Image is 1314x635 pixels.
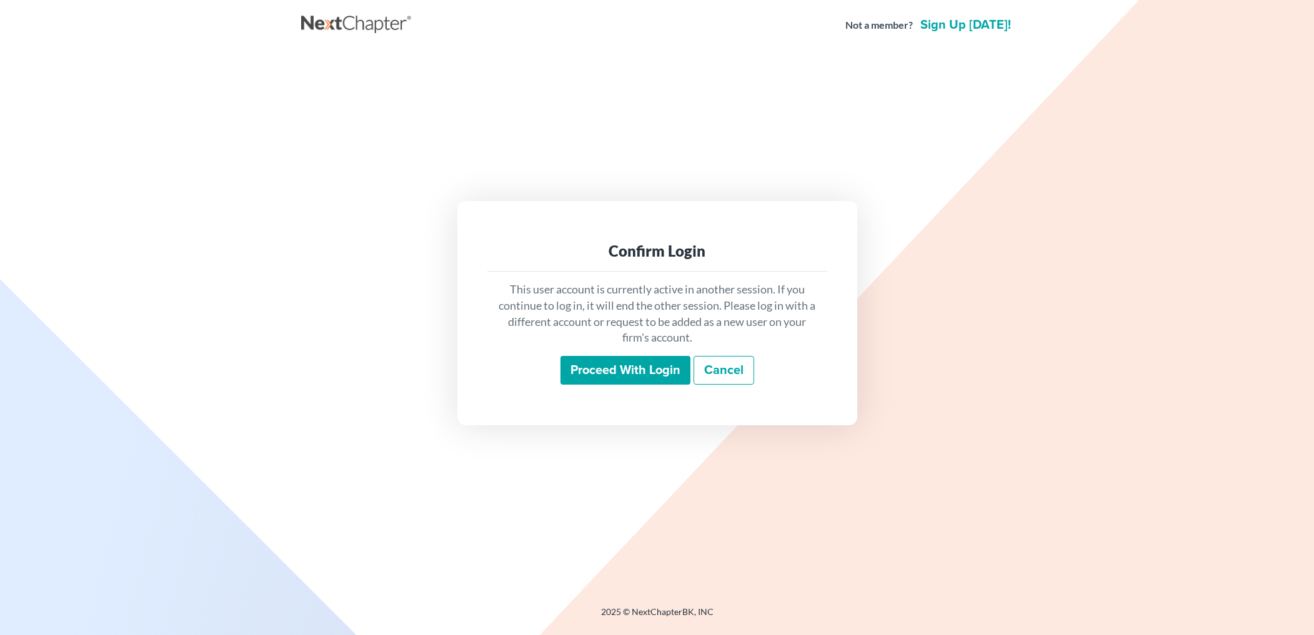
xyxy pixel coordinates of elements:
div: 2025 © NextChapterBK, INC [301,606,1013,628]
strong: Not a member? [845,18,913,32]
p: This user account is currently active in another session. If you continue to log in, it will end ... [497,282,817,346]
a: Sign up [DATE]! [918,19,1013,31]
a: Cancel [694,356,754,385]
div: Confirm Login [497,241,817,261]
input: Proceed with login [560,356,690,385]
